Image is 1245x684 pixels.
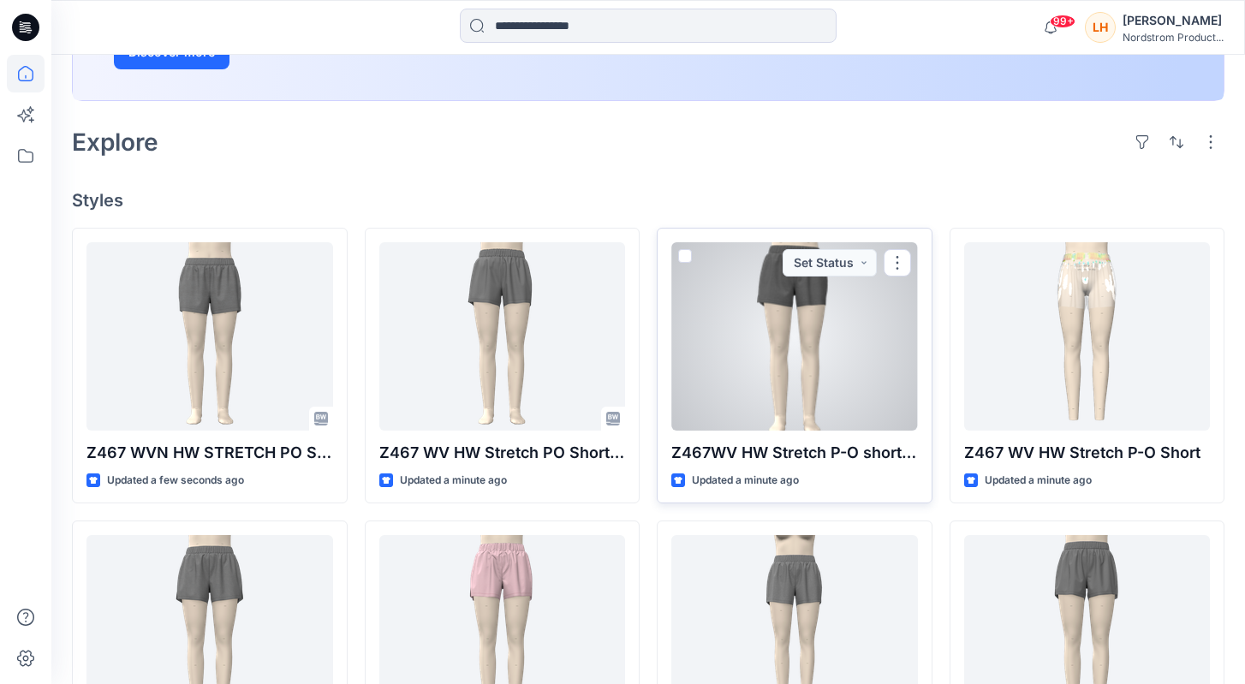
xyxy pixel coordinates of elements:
div: LH [1085,12,1116,43]
div: [PERSON_NAME] [1123,10,1224,31]
a: Z467 WV HW Stretch PO Short RC [379,242,626,431]
span: 99+ [1050,15,1075,28]
p: Z467 WV HW Stretch PO Short RC [379,441,626,465]
p: Z467 WVN HW STRETCH PO SHORT MU [86,441,333,465]
a: Z467 WV HW Stretch P-O Short [964,242,1211,431]
p: Updated a few seconds ago [107,472,244,490]
a: Z467 WVN HW STRETCH PO SHORT MU [86,242,333,431]
a: Z467WV HW Stretch P-O short LH [671,242,918,431]
div: Nordstrom Product... [1123,31,1224,44]
h4: Styles [72,190,1224,211]
p: Updated a minute ago [692,472,799,490]
h2: Explore [72,128,158,156]
p: Updated a minute ago [985,472,1092,490]
p: Z467WV HW Stretch P-O short LH [671,441,918,465]
p: Updated a minute ago [400,472,507,490]
p: Z467 WV HW Stretch P-O Short [964,441,1211,465]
